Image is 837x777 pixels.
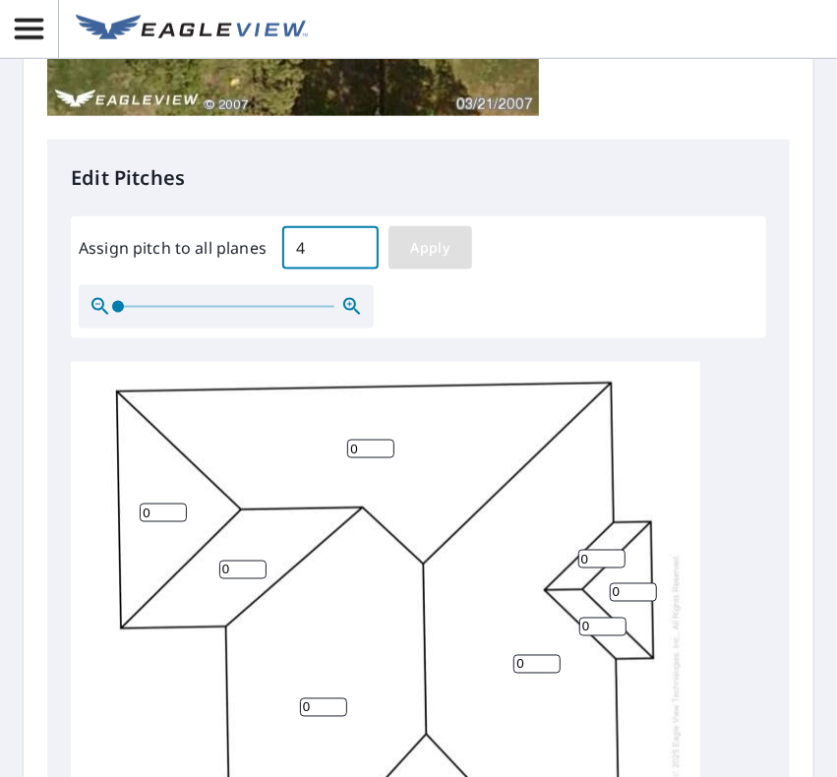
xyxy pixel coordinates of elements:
img: EV Logo [76,15,308,44]
button: Apply [389,226,472,269]
label: Assign pitch to all planes [79,236,267,260]
span: Apply [404,236,456,261]
p: Edit Pitches [71,163,766,193]
input: 00.0 [282,220,379,275]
